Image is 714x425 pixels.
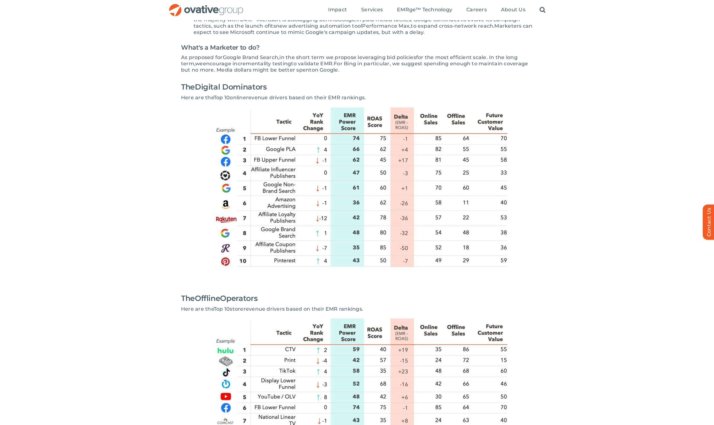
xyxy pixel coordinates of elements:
span: Here are the [181,95,214,101]
span: revenue drivers based on their EMR rankings. [246,95,366,101]
span: As proposed for [181,54,223,60]
a: Services [361,7,383,14]
span: Digital Dominators [195,82,267,91]
span: Here are the [181,306,214,312]
span: , such as the launch of [211,23,270,29]
a: Search [540,7,546,14]
span: The [181,294,195,303]
span: to expand cross-network reach. [411,23,494,29]
span: What's a Marketer to do? [181,44,260,51]
span: About Us [501,7,525,13]
span: Marketers can expect to see Microsoft continue to mimic Google's campaign updates, but with a delay. [194,23,533,35]
span: Services [361,7,383,13]
span: new advertising automation tool [276,23,362,29]
span: , [409,23,411,29]
span: online [230,95,246,101]
span: encourage [203,61,231,67]
sup: 5 [252,15,255,20]
span: Careers [466,7,487,13]
a: OG_Full_horizontal_RGB [168,3,244,9]
span: in the short term we propose leveraging bid policies [279,54,416,60]
span: Performance Max [362,23,409,29]
span: on Google. [312,67,339,73]
span: ing [283,61,291,67]
span: Google Brand Search, [223,54,280,60]
span: Top 10 [214,95,230,101]
span: Top 10 [214,306,230,312]
span: For Bing in particular, we suggest spending enough to maintain coverage but no more. Media dollar... [181,61,528,73]
span: its [270,23,276,29]
span: we [195,61,203,67]
span: store [230,306,243,312]
span: EMRge™ Technology [397,7,452,13]
span: incrementality test [233,61,283,67]
span: revenue drivers based on their EMR rankings. [244,306,364,312]
span: for the most efficient scale. In the long term, [181,54,518,67]
a: About Us [501,7,525,14]
a: Impact [328,7,347,14]
a: EMRge™ Technology [397,7,452,14]
span: Operators [220,294,257,303]
span: Offline [195,294,220,303]
span: to validate EMR. [291,61,334,67]
span: Impact [328,7,347,13]
a: Careers [466,7,487,14]
span: continues to evolve its campaign tactics [194,17,520,29]
span: The [181,82,195,91]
